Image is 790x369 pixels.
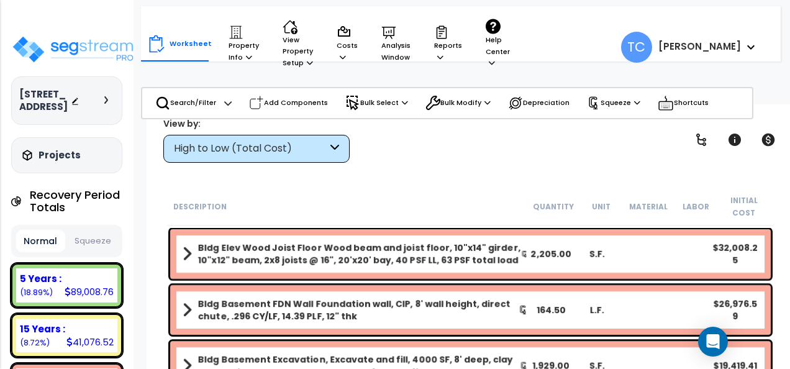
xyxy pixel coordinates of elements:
[173,202,227,212] small: Description
[621,32,652,63] span: TC
[229,25,259,63] p: Property Info
[11,35,137,64] img: logo_pro_r.png
[20,287,53,298] small: 18.893026832844413%
[30,189,122,214] h4: Recovery Period Totals
[198,242,521,266] b: Bldg Elev Wood Joist Floor Wood beam and joist floor, 10"x14" girder, 10"x12" beam, 2x8 joists @ ...
[651,88,715,118] div: Shortcuts
[712,242,758,266] div: $32,008.25
[183,298,528,322] a: Assembly Title
[170,38,212,50] p: Worksheet
[508,96,570,111] p: Depreciation
[501,89,576,117] div: Depreciation
[65,285,114,298] div: 89,008.76
[574,248,620,260] div: S.F.
[337,25,358,63] p: Costs
[66,335,114,348] div: 41,076.52
[16,230,65,252] button: Normal
[528,248,574,260] div: 2,205.00
[249,96,328,111] p: Add Components
[198,298,519,322] b: Bldg Basement FDN Wall Foundation wall, CIP, 8' wall height, direct chute, .296 CY/LF, 14.39 PLF,...
[39,149,81,162] h3: Projects
[486,19,510,69] p: Help Center
[629,202,668,212] small: Material
[533,202,574,212] small: Quantity
[174,142,327,156] div: High to Low (Total Cost)
[20,322,65,335] b: 15 Years :
[658,40,741,53] b: [PERSON_NAME]
[68,230,117,252] button: Squeeze
[425,96,491,111] p: Bulk Modify
[587,96,640,110] p: Squeeze
[592,202,611,212] small: Unit
[19,88,71,113] h3: [STREET_ADDRESS]
[183,242,528,266] a: Assembly Title
[698,327,728,357] div: Open Intercom Messenger
[574,304,620,316] div: L.F.
[658,94,709,112] p: Shortcuts
[283,19,313,69] p: View Property Setup
[20,272,61,285] b: 5 Years :
[434,25,462,63] p: Reports
[730,196,758,218] small: Initial Cost
[242,89,335,117] div: Add Components
[528,304,574,316] div: 164.50
[712,298,758,322] div: $26,976.59
[163,117,350,130] div: View by:
[381,25,411,63] p: Analysis Window
[345,96,408,111] p: Bulk Select
[20,337,50,348] small: 8.718914796250056%
[155,96,216,111] p: Search/Filter
[683,202,709,212] small: Labor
